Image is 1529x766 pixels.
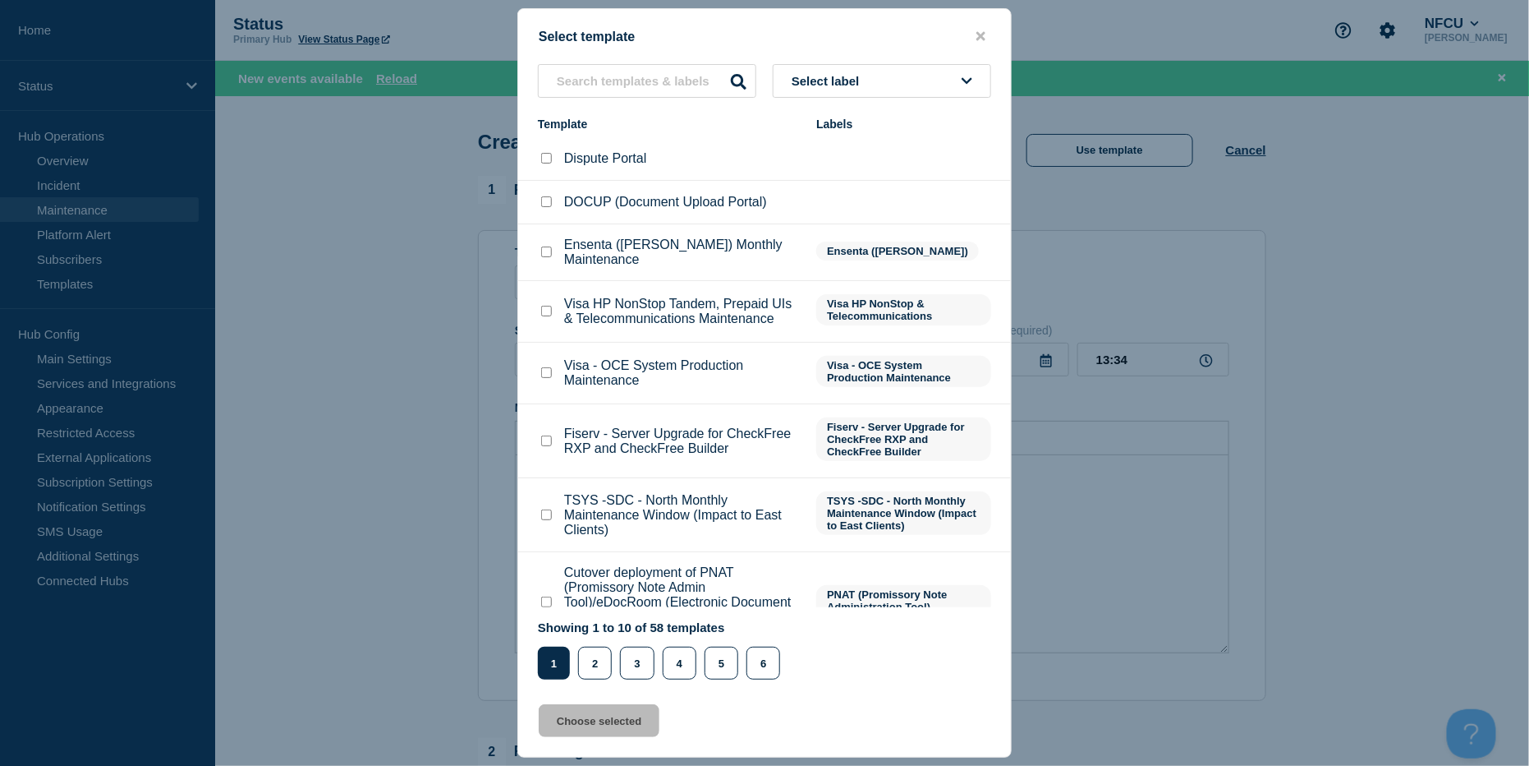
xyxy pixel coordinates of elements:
[541,510,552,520] input: TSYS -SDC - North Monthly Maintenance Window (Impact to East Clients) checkbox
[564,565,800,639] p: Cutover deployment of PNAT (Promissory Note Admin Tool)/eDocRoom (Electronic Document Room Intern...
[971,29,990,44] button: close button
[816,585,991,616] span: PNAT (Promissory Note Administration Tool)
[620,647,654,680] button: 3
[539,704,659,737] button: Choose selected
[564,151,647,166] p: Dispute Portal
[541,196,552,207] input: DOCUP (Document Upload Portal) checkbox
[541,247,552,257] input: Ensenta (Jack Henry) Monthly Maintenance checkbox
[816,118,991,131] div: Labels
[705,647,738,680] button: 5
[816,491,991,535] span: TSYS -SDC - North Monthly Maintenance Window (Impact to East Clients)
[541,597,552,607] input: Cutover deployment of PNAT (Promissory Note Admin Tool)/eDocRoom (Electronic Document Room Intern...
[773,64,991,98] button: Select label
[816,356,991,387] span: Visa - OCE System Production Maintenance
[541,306,552,316] input: Visa HP NonStop Tandem, Prepaid UIs & Telecommunications Maintenance checkbox
[538,64,756,98] input: Search templates & labels
[518,29,1011,44] div: Select template
[792,74,866,88] span: Select label
[564,358,800,388] p: Visa - OCE System Production Maintenance
[663,647,696,680] button: 4
[816,418,991,461] span: Fiserv - Server Upgrade for CheckFree RXP and CheckFree Builder
[564,238,800,267] p: Ensenta ([PERSON_NAME]) Monthly Maintenance
[538,647,570,680] button: 1
[541,436,552,446] input: Fiserv - Server Upgrade for CheckFree RXP and CheckFree Builder checkbox
[564,493,800,538] p: TSYS -SDC - North Monthly Maintenance Window (Impact to East Clients)
[541,367,552,378] input: Visa - OCE System Production Maintenance checkbox
[538,118,800,131] div: Template
[578,647,612,680] button: 2
[538,621,788,634] p: Showing 1 to 10 of 58 templates
[564,427,800,456] p: Fiserv - Server Upgrade for CheckFree RXP and CheckFree Builder
[816,294,991,325] span: Visa HP NonStop & Telecommunications
[816,242,979,261] span: Ensenta ([PERSON_NAME])
[564,297,800,326] p: Visa HP NonStop Tandem, Prepaid UIs & Telecommunications Maintenance
[541,153,552,164] input: Dispute Portal checkbox
[564,195,767,210] p: DOCUP (Document Upload Portal)
[746,647,780,680] button: 6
